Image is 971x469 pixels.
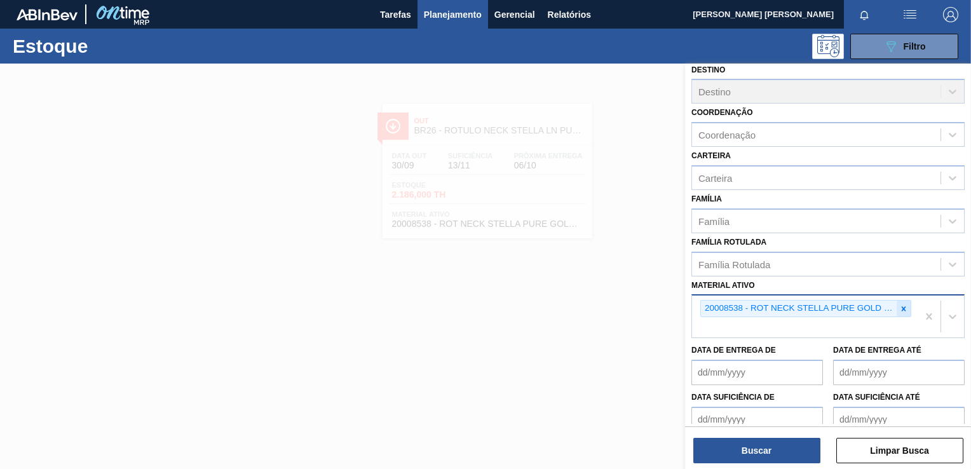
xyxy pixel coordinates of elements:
img: userActions [902,7,918,22]
button: Filtro [850,34,958,59]
label: Data de Entrega até [833,346,921,355]
div: Coordenação [698,130,756,140]
img: TNhmsLtSVTkK8tSr43FrP2fwEKptu5GPRR3wAAAABJRU5ErkJggg== [17,9,78,20]
span: Gerencial [494,7,535,22]
span: Filtro [904,41,926,51]
input: dd/mm/yyyy [691,360,823,385]
div: Família [698,215,730,226]
label: Material ativo [691,281,755,290]
span: Planejamento [424,7,482,22]
div: Carteira [698,172,732,183]
label: Coordenação [691,108,753,117]
label: Data de Entrega de [691,346,776,355]
h1: Estoque [13,39,195,53]
img: Logout [943,7,958,22]
label: Família [691,194,722,203]
input: dd/mm/yyyy [833,360,965,385]
div: Família Rotulada [698,259,770,269]
span: Tarefas [380,7,411,22]
label: Data suficiência de [691,393,775,402]
label: Família Rotulada [691,238,766,247]
input: dd/mm/yyyy [833,407,965,432]
input: dd/mm/yyyy [691,407,823,432]
span: Relatórios [548,7,591,22]
label: Data suficiência até [833,393,920,402]
label: Destino [691,65,725,74]
label: Carteira [691,151,731,160]
button: Notificações [844,6,885,24]
div: 20008538 - ROT NECK STELLA PURE GOLD 330 CX48MIL [701,301,897,316]
div: Pogramando: nenhum usuário selecionado [812,34,844,59]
